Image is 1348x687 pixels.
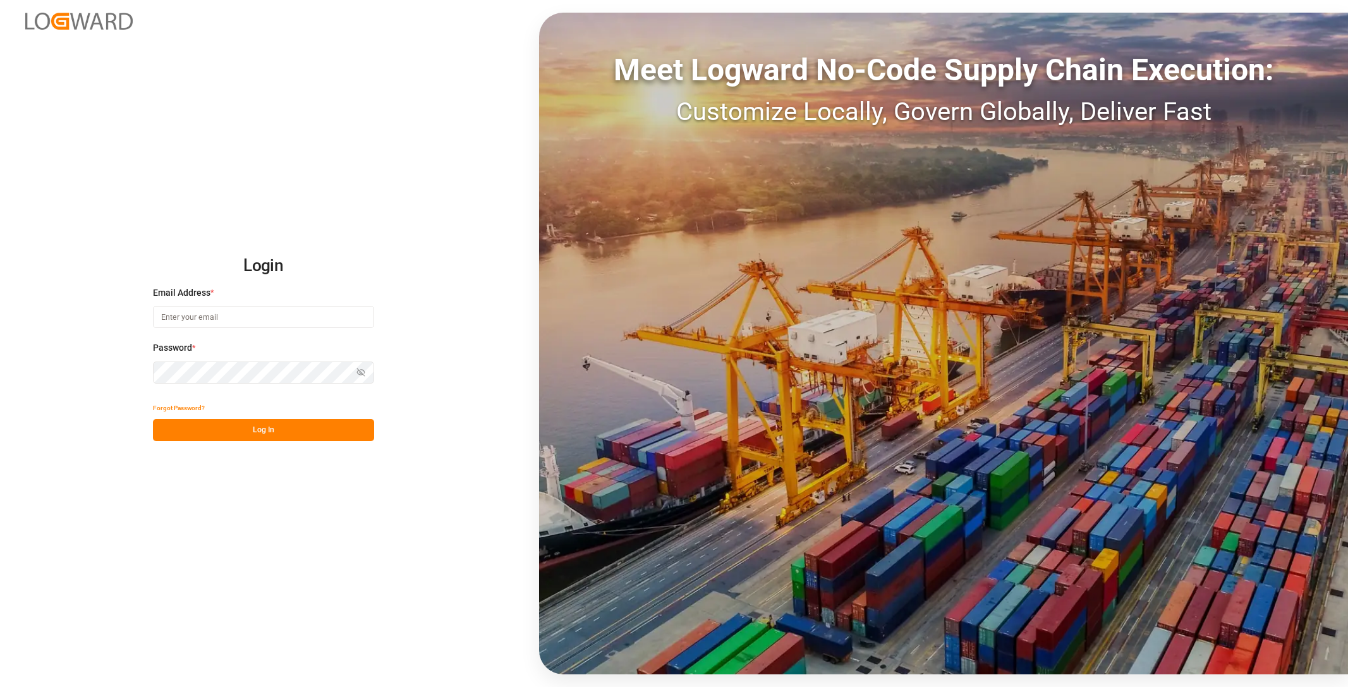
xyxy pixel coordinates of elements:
[539,93,1348,131] div: Customize Locally, Govern Globally, Deliver Fast
[153,306,374,328] input: Enter your email
[153,341,192,355] span: Password
[153,286,210,300] span: Email Address
[153,246,374,286] h2: Login
[153,419,374,441] button: Log In
[25,13,133,30] img: Logward_new_orange.png
[153,397,205,419] button: Forgot Password?
[539,47,1348,93] div: Meet Logward No-Code Supply Chain Execution:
